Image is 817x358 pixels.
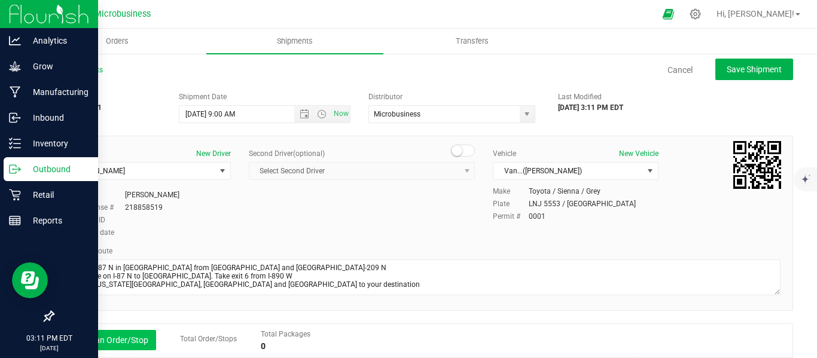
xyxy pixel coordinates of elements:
[493,211,529,222] label: Permit #
[9,35,21,47] inline-svg: Analytics
[655,2,682,26] span: Open Ecommerce Menu
[727,65,782,74] span: Save Shipment
[180,335,237,343] span: Total Order/Stops
[9,86,21,98] inline-svg: Manufacturing
[261,36,329,47] span: Shipments
[249,148,325,159] label: Second Driver
[369,106,515,123] input: Select
[558,91,602,102] label: Last Modified
[667,64,693,76] a: Cancel
[688,8,703,20] div: Manage settings
[9,189,21,201] inline-svg: Retail
[733,141,781,189] img: Scan me!
[21,85,93,99] p: Manufacturing
[90,36,145,47] span: Orders
[294,109,315,119] span: Open the date view
[5,344,93,353] p: [DATE]
[9,163,21,175] inline-svg: Outbound
[558,103,623,112] strong: [DATE] 3:11 PM EDT
[21,59,93,74] p: Grow
[9,215,21,227] inline-svg: Reports
[62,330,156,350] button: Add an Order/Stop
[493,198,529,209] label: Plate
[293,149,325,158] span: (optional)
[206,29,384,54] a: Shipments
[12,262,48,298] iframe: Resource center
[715,59,793,80] button: Save Shipment
[125,202,163,213] div: 218858519
[520,106,535,123] span: select
[125,189,179,200] div: [PERSON_NAME]
[21,33,93,48] p: Analytics
[21,111,93,125] p: Inbound
[196,148,231,159] button: New Driver
[94,9,151,19] span: Microbusiness
[529,211,545,222] div: 0001
[733,141,781,189] qrcode: 20250923-001
[5,333,93,344] p: 03:11 PM EDT
[21,213,93,228] p: Reports
[9,60,21,72] inline-svg: Grow
[21,188,93,202] p: Retail
[21,162,93,176] p: Outbound
[529,198,636,209] div: LNJ 5553 / [GEOGRAPHIC_DATA]
[619,148,659,159] button: New Vehicle
[9,112,21,124] inline-svg: Inbound
[312,109,332,119] span: Open the time view
[9,137,21,149] inline-svg: Inventory
[215,163,230,179] span: select
[440,36,505,47] span: Transfers
[493,148,516,159] label: Vehicle
[261,330,310,338] span: Total Packages
[29,29,206,54] a: Orders
[261,341,266,351] strong: 0
[529,186,600,197] div: Toyota / Sienna / Grey
[493,186,529,197] label: Make
[331,105,351,123] span: Set Current date
[21,136,93,151] p: Inventory
[493,163,643,179] span: Van...([PERSON_NAME])
[643,163,658,179] span: select
[383,29,561,54] a: Transfers
[717,9,794,19] span: Hi, [PERSON_NAME]!
[179,91,227,102] label: Shipment Date
[53,91,161,102] span: Shipment #
[368,91,403,102] label: Distributor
